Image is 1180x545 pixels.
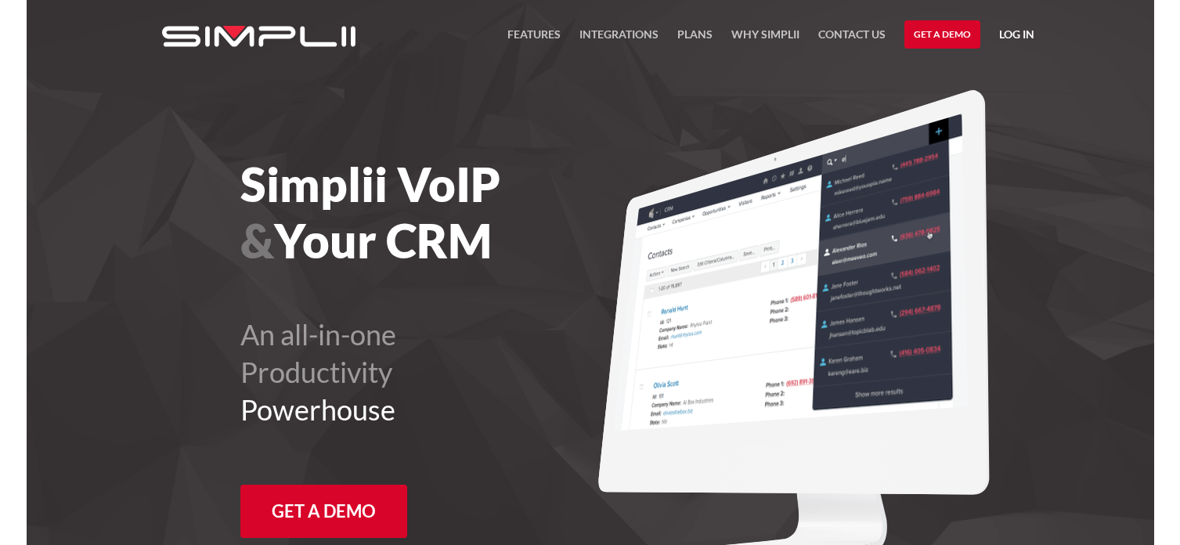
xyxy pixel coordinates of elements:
[904,20,980,49] a: Get a Demo
[677,25,713,53] a: Plans
[162,26,355,47] img: Simplii
[579,25,659,53] a: Integrations
[240,485,407,538] a: Get a Demo
[507,25,561,53] a: FEATURES
[240,156,677,269] h1: Simplii VoIP Your CRM
[818,25,886,53] a: Contact US
[240,316,677,428] h2: An all-in-one Productivity
[240,212,274,269] span: &
[731,25,799,53] a: Why Simplii
[240,392,395,427] span: Powerhouse
[999,25,1034,49] a: Log in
